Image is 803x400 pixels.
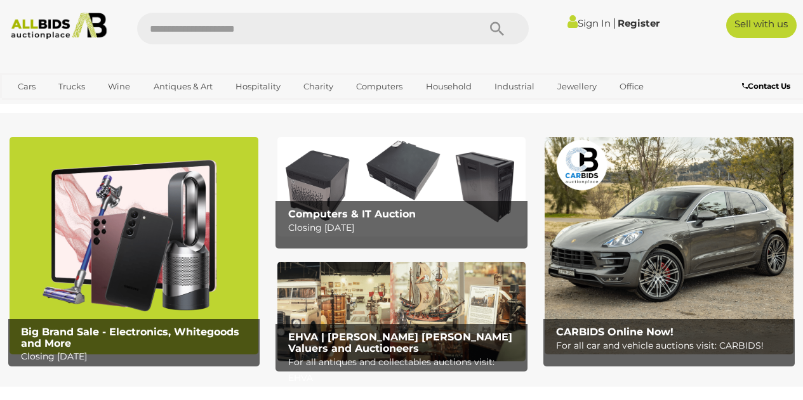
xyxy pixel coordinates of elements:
[486,76,543,97] a: Industrial
[549,76,605,97] a: Jewellery
[613,16,616,30] span: |
[348,76,411,97] a: Computers
[418,76,480,97] a: Household
[227,76,289,97] a: Hospitality
[742,81,790,91] b: Contact Us
[10,97,52,118] a: Sports
[545,137,793,354] img: CARBIDS Online Now!
[277,262,526,361] img: EHVA | Evans Hastings Valuers and Auctioneers
[288,208,416,220] b: Computers & IT Auction
[465,13,529,44] button: Search
[726,13,797,38] a: Sell with us
[21,349,253,365] p: Closing [DATE]
[277,262,526,361] a: EHVA | Evans Hastings Valuers and Auctioneers EHVA | [PERSON_NAME] [PERSON_NAME] Valuers and Auct...
[556,326,674,338] b: CARBIDS Online Now!
[10,76,44,97] a: Cars
[21,326,239,349] b: Big Brand Sale - Electronics, Whitegoods and More
[611,76,652,97] a: Office
[145,76,221,97] a: Antiques & Art
[288,331,512,354] b: EHVA | [PERSON_NAME] [PERSON_NAME] Valuers and Auctioneers
[288,354,521,386] p: For all antiques and collectables auctions visit: EHVA
[100,76,138,97] a: Wine
[295,76,342,97] a: Charity
[277,137,526,236] a: Computers & IT Auction Computers & IT Auction Closing [DATE]
[618,17,660,29] a: Register
[742,79,793,93] a: Contact Us
[6,13,112,39] img: Allbids.com.au
[545,137,793,354] a: CARBIDS Online Now! CARBIDS Online Now! For all car and vehicle auctions visit: CARBIDS!
[10,137,258,354] a: Big Brand Sale - Electronics, Whitegoods and More Big Brand Sale - Electronics, Whitegoods and Mo...
[50,76,93,97] a: Trucks
[288,220,521,236] p: Closing [DATE]
[556,338,788,354] p: For all car and vehicle auctions visit: CARBIDS!
[567,17,611,29] a: Sign In
[58,97,165,118] a: [GEOGRAPHIC_DATA]
[10,137,258,354] img: Big Brand Sale - Electronics, Whitegoods and More
[277,137,526,236] img: Computers & IT Auction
